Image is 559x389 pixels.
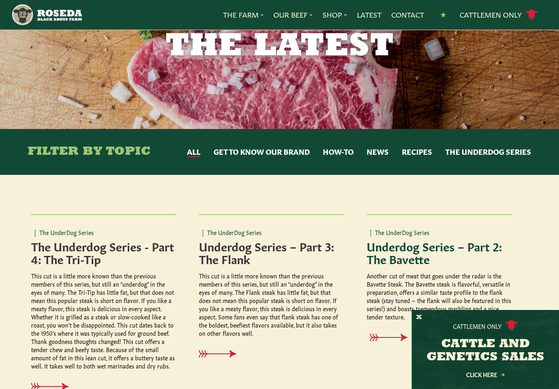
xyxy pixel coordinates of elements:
h4: The Underdog Series - Part 4: The Tri-Tip [31,240,176,265]
button: X [416,313,422,322]
button: All [187,147,201,157]
a: Latest [357,9,381,20]
h3: CATTLE AND GENETICS SALES [422,338,549,364]
a: |The UnderDog Series Underdog Series – Part 2: The Bavette Another cut of meat that goes under th... [363,214,531,368]
a: Click Here [449,372,522,377]
img: cattle-icon.svg [505,320,518,331]
button: How-to [323,147,354,157]
button: Get to Know Our Brand [214,147,310,157]
button: The UnderDog Series [445,147,531,157]
p: The UnderDog Series [31,228,176,236]
a: Our Beef [273,9,313,20]
p: This cut is a little more known than the previous members of this series, but still an “underdog”... [199,271,344,337]
h4: Filter By Topic [28,145,151,158]
p: The UnderDog Series [367,228,512,236]
h4: Underdog Series – Part 3: The Flank [199,240,344,265]
a: Shop [322,9,347,20]
p: Cattlemen Only [453,322,502,330]
p: The UnderDog Series [199,228,344,236]
img: https://roseda.com/wp-content/uploads/2021/05/roseda-25-header.png [11,3,82,26]
span: | [202,228,204,236]
span: | [370,228,372,236]
button: News [367,147,389,157]
p: Another cut of meat that goes under the radar is the Bavette Steak. The Bavette steak is flavorfu... [367,271,512,321]
a: |The UnderDog Series Underdog Series – Part 3: The Flank This cut is a little more known than the... [196,214,363,384]
button: Recipes [402,147,432,157]
h4: Underdog Series – Part 2: The Bavette [367,240,512,265]
h1: The Latest [70,31,489,63]
a: The Farm [223,9,264,20]
a: Contact [391,9,424,20]
p: This cut is a little more known than the previous members of this series, but still an “underdog”... [31,271,176,370]
a: Cattlemen Only [460,8,538,22]
span: | [34,228,36,236]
